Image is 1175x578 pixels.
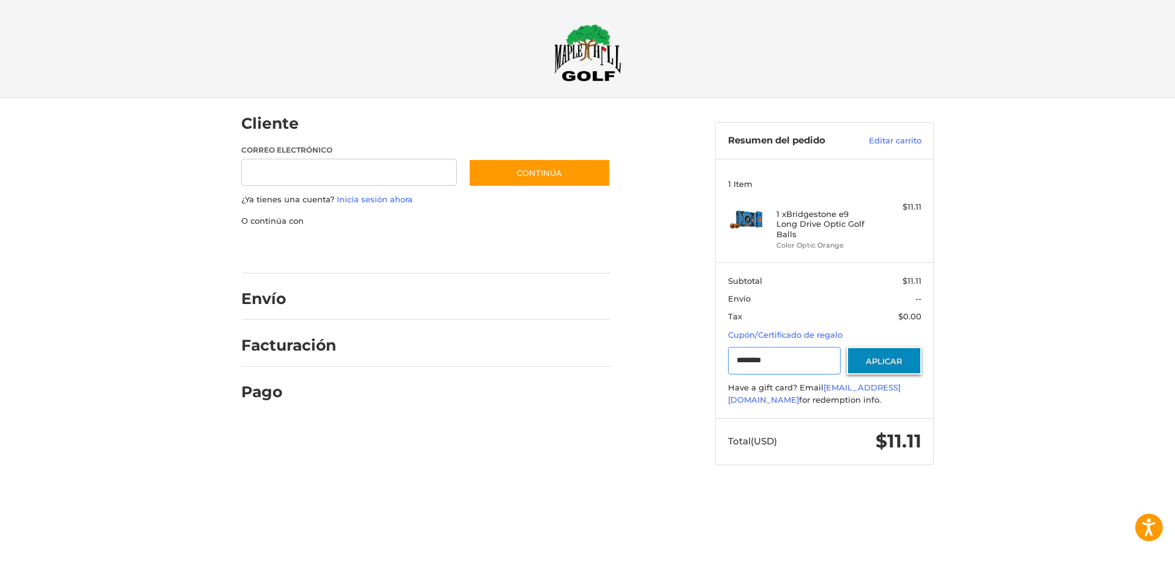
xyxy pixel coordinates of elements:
[728,179,922,189] h3: 1 Item
[468,159,610,187] button: Continúa
[241,289,313,308] h2: Envío
[776,209,870,239] h4: 1 x Bridgestone e9 Long Drive Optic Golf Balls
[728,294,751,303] span: Envío
[238,239,329,261] iframe: PayPal-paypal
[728,382,922,406] div: Have a gift card? Email for redemption info.
[554,24,621,82] img: Maple Hill Golf
[241,382,313,401] h2: Pago
[873,201,922,213] div: $11.11
[241,194,610,206] p: ¿Ya tienes una cuenta?
[241,215,610,227] p: O continúa con
[728,135,854,147] h3: Resumen del pedido
[915,294,922,303] span: --
[241,114,313,133] h2: Cliente
[854,135,922,147] a: Editar carrito
[847,347,922,375] button: Aplicar
[876,430,922,452] span: $11.11
[728,276,762,286] span: Subtotal
[903,276,922,286] span: $11.11
[241,145,457,156] label: Correo electrónico
[337,194,413,204] a: Inicia sesión ahora
[776,240,870,251] li: Color Optic Orange
[728,330,843,340] a: Cupón/Certificado de regalo
[241,336,336,355] h2: Facturación
[728,382,901,405] a: [EMAIL_ADDRESS][DOMAIN_NAME]
[898,311,922,321] span: $0.00
[728,347,841,375] input: Certificado de regalo o código de cupón
[728,311,742,321] span: Tax
[728,435,777,447] span: Total (USD)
